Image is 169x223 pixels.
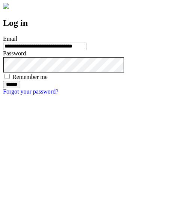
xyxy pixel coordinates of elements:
[12,74,48,80] label: Remember me
[3,18,166,28] h2: Log in
[3,36,17,42] label: Email
[3,88,58,95] a: Forgot your password?
[3,50,26,56] label: Password
[3,3,9,9] img: logo-4e3dc11c47720685a147b03b5a06dd966a58ff35d612b21f08c02c0306f2b779.png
